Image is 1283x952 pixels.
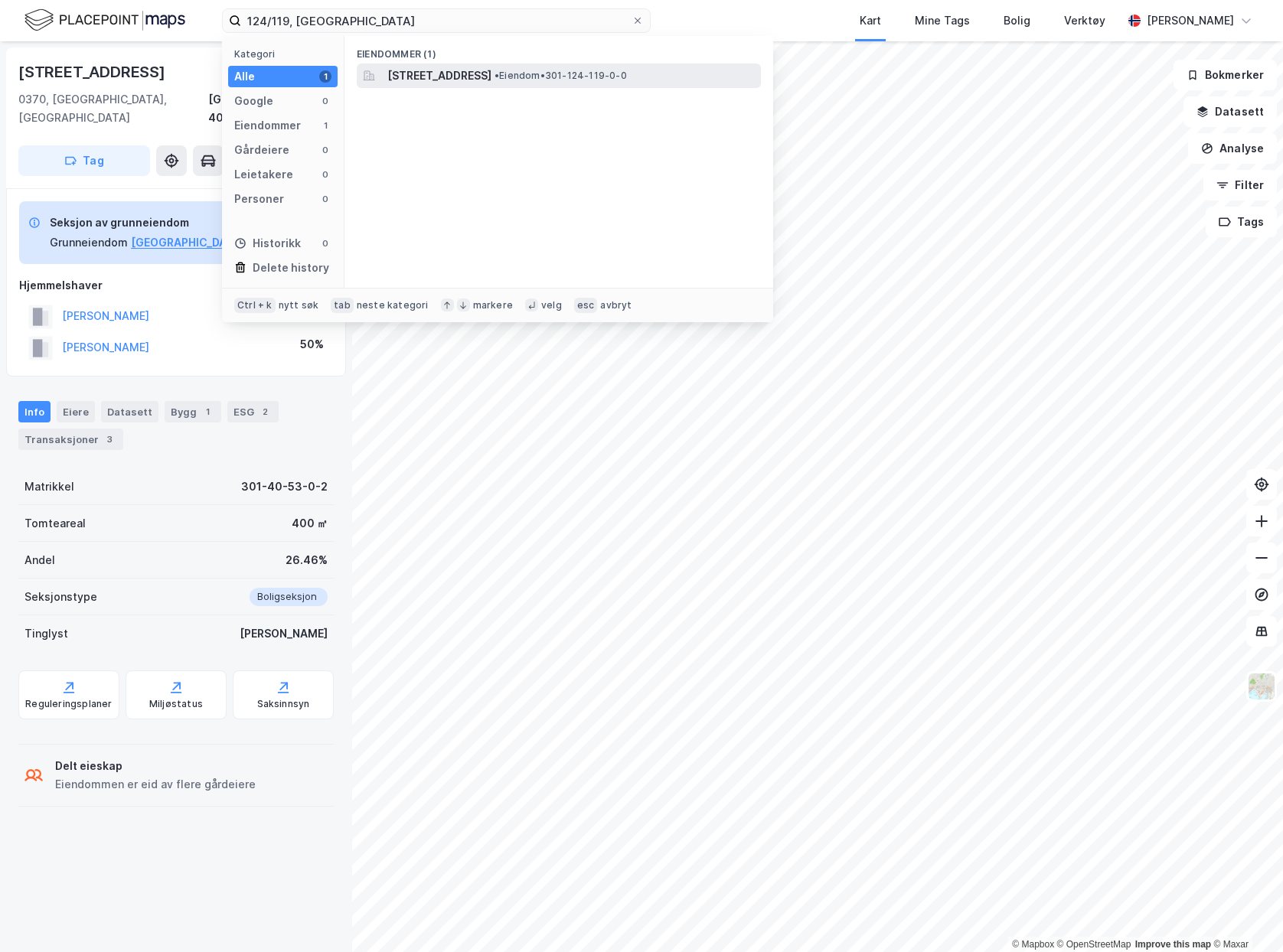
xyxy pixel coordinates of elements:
[24,551,55,569] div: Andel
[24,624,68,643] div: Tinglyst
[18,60,168,84] div: [STREET_ADDRESS]
[344,36,773,64] div: Eiendommer (1)
[234,116,301,135] div: Eiendommer
[319,119,331,132] div: 1
[600,299,632,311] div: avbryt
[286,551,328,569] div: 26.46%
[387,67,491,85] span: [STREET_ADDRESS]
[331,298,354,313] div: tab
[1203,170,1277,201] button: Filter
[1135,939,1211,950] a: Improve this map
[234,48,338,60] div: Kategori
[227,401,279,422] div: ESG
[149,698,203,710] div: Miljøstatus
[200,404,215,419] div: 1
[319,168,331,181] div: 0
[241,9,632,32] input: Søk på adresse, matrikkel, gårdeiere, leietakere eller personer
[319,144,331,156] div: 0
[300,335,324,354] div: 50%
[860,11,881,30] div: Kart
[1206,879,1283,952] iframe: Chat Widget
[18,90,208,127] div: 0370, [GEOGRAPHIC_DATA], [GEOGRAPHIC_DATA]
[1057,939,1131,950] a: OpenStreetMap
[234,190,284,208] div: Personer
[1247,672,1276,701] img: Z
[50,214,283,232] div: Seksjon av grunneiendom
[165,401,221,422] div: Bygg
[1012,939,1054,950] a: Mapbox
[1147,11,1234,30] div: [PERSON_NAME]
[234,165,293,184] div: Leietakere
[240,624,328,643] div: [PERSON_NAME]
[24,588,97,606] div: Seksjonstype
[102,432,117,447] div: 3
[574,298,598,313] div: esc
[234,234,301,253] div: Historikk
[279,299,319,311] div: nytt søk
[234,67,255,86] div: Alle
[24,514,86,533] div: Tomteareal
[18,401,51,422] div: Info
[319,237,331,249] div: 0
[1206,207,1277,237] button: Tags
[319,95,331,107] div: 0
[257,404,273,419] div: 2
[19,276,333,295] div: Hjemmelshaver
[1188,133,1277,164] button: Analyse
[495,70,499,81] span: •
[55,757,256,775] div: Delt eieskap
[57,401,95,422] div: Eiere
[1174,60,1277,90] button: Bokmerker
[208,90,334,127] div: [GEOGRAPHIC_DATA], 40/53/0/2
[495,70,627,82] span: Eiendom • 301-124-119-0-0
[50,233,128,252] div: Grunneiendom
[241,478,328,496] div: 301-40-53-0-2
[319,70,331,83] div: 1
[319,193,331,205] div: 0
[257,698,310,710] div: Saksinnsyn
[55,775,256,794] div: Eiendommen er eid av flere gårdeiere
[24,478,74,496] div: Matrikkel
[1004,11,1030,30] div: Bolig
[292,514,328,533] div: 400 ㎡
[18,429,123,450] div: Transaksjoner
[253,259,329,277] div: Delete history
[25,698,112,710] div: Reguleringsplaner
[357,299,429,311] div: neste kategori
[915,11,970,30] div: Mine Tags
[234,298,276,313] div: Ctrl + k
[234,141,289,159] div: Gårdeiere
[131,233,283,252] button: [GEOGRAPHIC_DATA], 40/53
[1206,879,1283,952] div: Kontrollprogram for chat
[18,145,150,176] button: Tag
[473,299,513,311] div: markere
[1183,96,1277,127] button: Datasett
[541,299,562,311] div: velg
[234,92,273,110] div: Google
[24,7,185,34] img: logo.f888ab2527a4732fd821a326f86c7f29.svg
[101,401,158,422] div: Datasett
[1064,11,1105,30] div: Verktøy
